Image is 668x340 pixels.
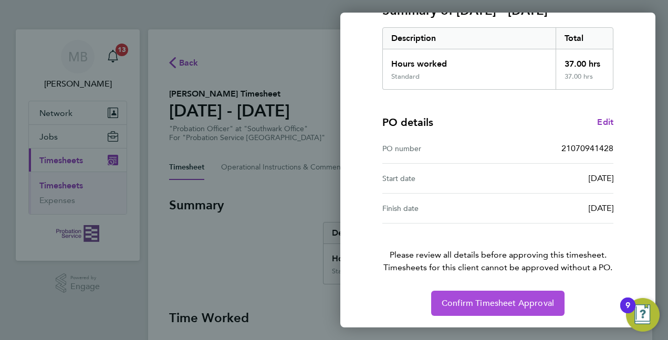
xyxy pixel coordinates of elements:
[382,202,498,215] div: Finish date
[383,49,556,72] div: Hours worked
[382,27,613,90] div: Summary of 04 - 10 Aug 2025
[498,172,613,185] div: [DATE]
[382,142,498,155] div: PO number
[625,305,630,319] div: 9
[370,224,626,274] p: Please review all details before approving this timesheet.
[370,261,626,274] span: Timesheets for this client cannot be approved without a PO.
[556,49,613,72] div: 37.00 hrs
[597,116,613,129] a: Edit
[498,202,613,215] div: [DATE]
[382,172,498,185] div: Start date
[556,72,613,89] div: 37.00 hrs
[391,72,420,81] div: Standard
[556,28,613,49] div: Total
[431,291,565,316] button: Confirm Timesheet Approval
[597,117,613,127] span: Edit
[626,298,660,332] button: Open Resource Center, 9 new notifications
[442,298,554,309] span: Confirm Timesheet Approval
[382,115,433,130] h4: PO details
[383,28,556,49] div: Description
[561,143,613,153] span: 21070941428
